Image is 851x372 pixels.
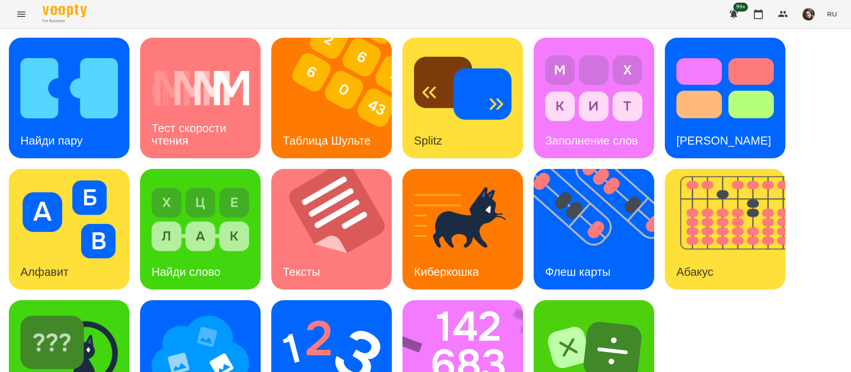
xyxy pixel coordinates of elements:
[402,169,523,290] a: КиберкошкаКиберкошка
[802,8,815,20] img: 415cf204168fa55e927162f296ff3726.jpg
[9,38,129,158] a: Найди паруНайди пару
[43,18,87,24] span: For Business
[827,9,837,19] span: RU
[20,134,82,147] h3: Найди пару
[734,3,748,12] span: 99+
[140,169,261,290] a: Найди словоНайди слово
[20,180,118,258] img: Алфавит
[43,4,87,17] img: Voopty Logo
[665,169,785,290] a: АбакусАбакус
[676,49,774,127] img: Тест Струпа
[402,38,523,158] a: SplitzSplitz
[11,4,32,25] button: Menu
[20,49,118,127] img: Найди пару
[414,134,442,147] h3: Splitz
[271,169,392,290] a: ТекстыТексты
[665,169,796,290] img: Абакус
[271,38,403,158] img: Таблица Шульте
[534,169,665,290] img: Флеш карты
[152,265,221,278] h3: Найди слово
[545,134,638,147] h3: Заполнение слов
[545,49,643,127] img: Заполнение слов
[152,121,230,147] h3: Тест скорости чтения
[283,134,371,147] h3: Таблица Шульте
[665,38,785,158] a: Тест Струпа[PERSON_NAME]
[676,265,713,278] h3: Абакус
[545,265,611,278] h3: Флеш карты
[414,265,479,278] h3: Киберкошка
[152,180,249,258] img: Найди слово
[140,38,261,158] a: Тест скорости чтенияТест скорости чтения
[414,49,511,127] img: Splitz
[676,134,771,147] h3: [PERSON_NAME]
[534,169,654,290] a: Флеш картыФлеш карты
[152,49,249,127] img: Тест скорости чтения
[271,38,392,158] a: Таблица ШультеТаблица Шульте
[414,180,511,258] img: Киберкошка
[824,6,840,22] button: RU
[534,38,654,158] a: Заполнение словЗаполнение слов
[283,265,320,278] h3: Тексты
[9,169,129,290] a: АлфавитАлфавит
[271,169,403,290] img: Тексты
[20,265,69,278] h3: Алфавит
